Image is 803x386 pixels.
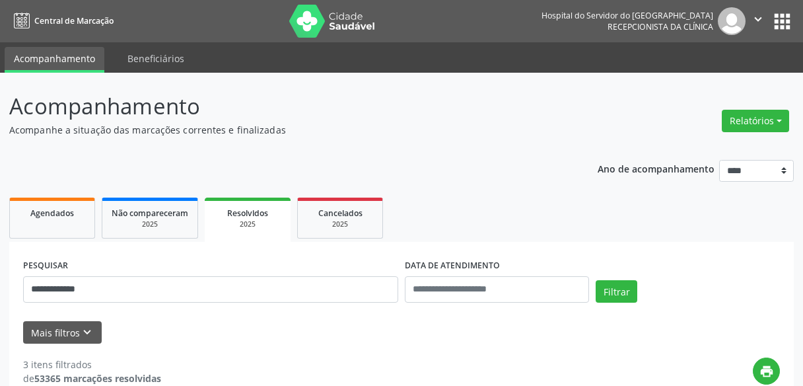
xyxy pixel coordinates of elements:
[771,10,794,33] button: apps
[5,47,104,73] a: Acompanhamento
[746,7,771,35] button: 
[318,208,363,219] span: Cancelados
[596,280,637,303] button: Filtrar
[80,325,94,340] i: keyboard_arrow_down
[718,7,746,35] img: img
[23,256,68,276] label: PESQUISAR
[598,160,715,176] p: Ano de acompanhamento
[405,256,500,276] label: DATA DE ATENDIMENTO
[608,21,713,32] span: Recepcionista da clínica
[9,90,559,123] p: Acompanhamento
[23,358,161,371] div: 3 itens filtrados
[23,371,161,385] div: de
[118,47,193,70] a: Beneficiários
[753,358,780,385] button: print
[307,219,373,229] div: 2025
[34,372,161,385] strong: 53365 marcações resolvidas
[9,10,114,32] a: Central de Marcação
[541,10,713,21] div: Hospital do Servidor do [GEOGRAPHIC_DATA]
[9,123,559,137] p: Acompanhe a situação das marcações correntes e finalizadas
[751,12,765,26] i: 
[112,208,188,219] span: Não compareceram
[112,219,188,229] div: 2025
[722,110,789,132] button: Relatórios
[227,208,268,219] span: Resolvidos
[34,15,114,26] span: Central de Marcação
[23,321,102,344] button: Mais filtroskeyboard_arrow_down
[759,364,774,379] i: print
[214,219,281,229] div: 2025
[30,208,74,219] span: Agendados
